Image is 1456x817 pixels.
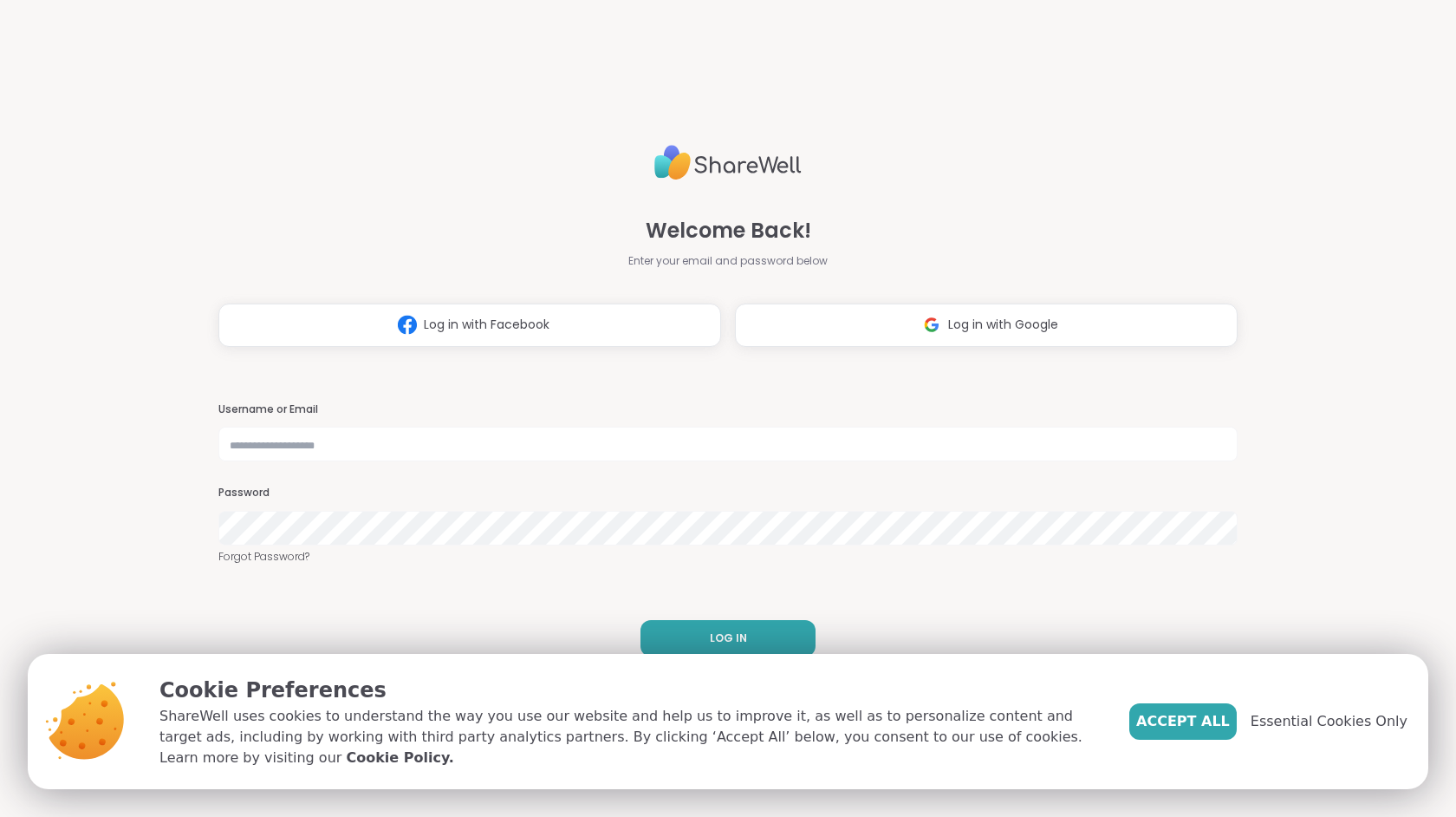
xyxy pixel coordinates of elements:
[1129,703,1237,740] button: Accept All
[159,706,1102,768] p: ShareWell uses cookies to understand the way you use our website and help us to improve it, as we...
[628,253,828,269] span: Enter your email and password below
[424,316,549,334] span: Log in with Facebook
[218,549,1238,565] a: Forgot Password?
[159,675,1102,706] p: Cookie Preferences
[640,620,816,657] button: LOG IN
[391,309,424,341] img: ShareWell Logomark
[654,138,802,187] img: ShareWell Logo
[646,215,811,246] span: Welcome Back!
[710,631,747,646] span: LOG IN
[346,748,453,768] a: Cookie Policy.
[948,316,1058,334] span: Log in with Google
[1136,711,1230,732] span: Accept All
[218,486,1238,500] h3: Password
[218,304,721,347] button: Log in with Facebook
[915,309,948,341] img: ShareWell Logomark
[218,402,1238,417] h3: Username or Email
[1251,711,1407,732] span: Essential Cookies Only
[735,304,1238,347] button: Log in with Google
